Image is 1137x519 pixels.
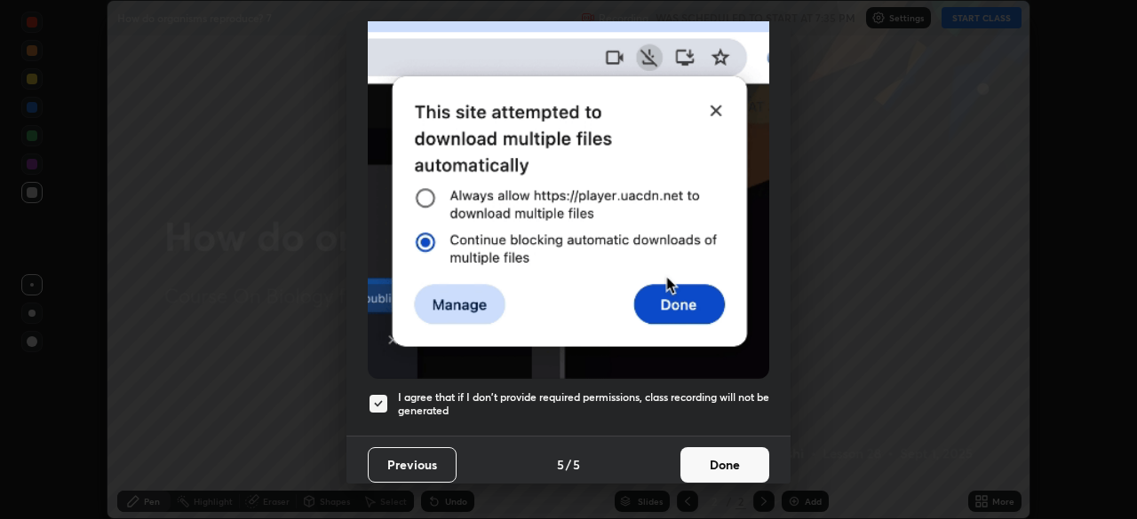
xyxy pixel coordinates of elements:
h4: 5 [557,455,564,474]
button: Previous [368,447,457,483]
h4: 5 [573,455,580,474]
h5: I agree that if I don't provide required permissions, class recording will not be generated [398,390,769,418]
button: Done [680,447,769,483]
h4: / [566,455,571,474]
